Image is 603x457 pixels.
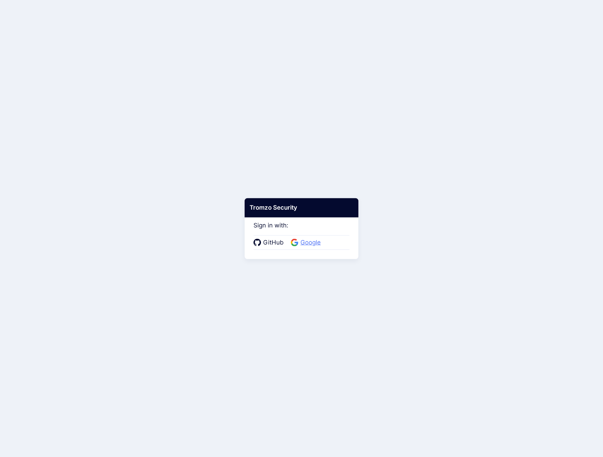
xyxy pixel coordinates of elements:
[261,238,286,247] span: GitHub
[291,238,323,247] a: Google
[254,238,286,247] a: GitHub
[298,238,323,247] span: Google
[245,198,358,217] div: Tromzo Security
[254,212,349,250] div: Sign in with:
